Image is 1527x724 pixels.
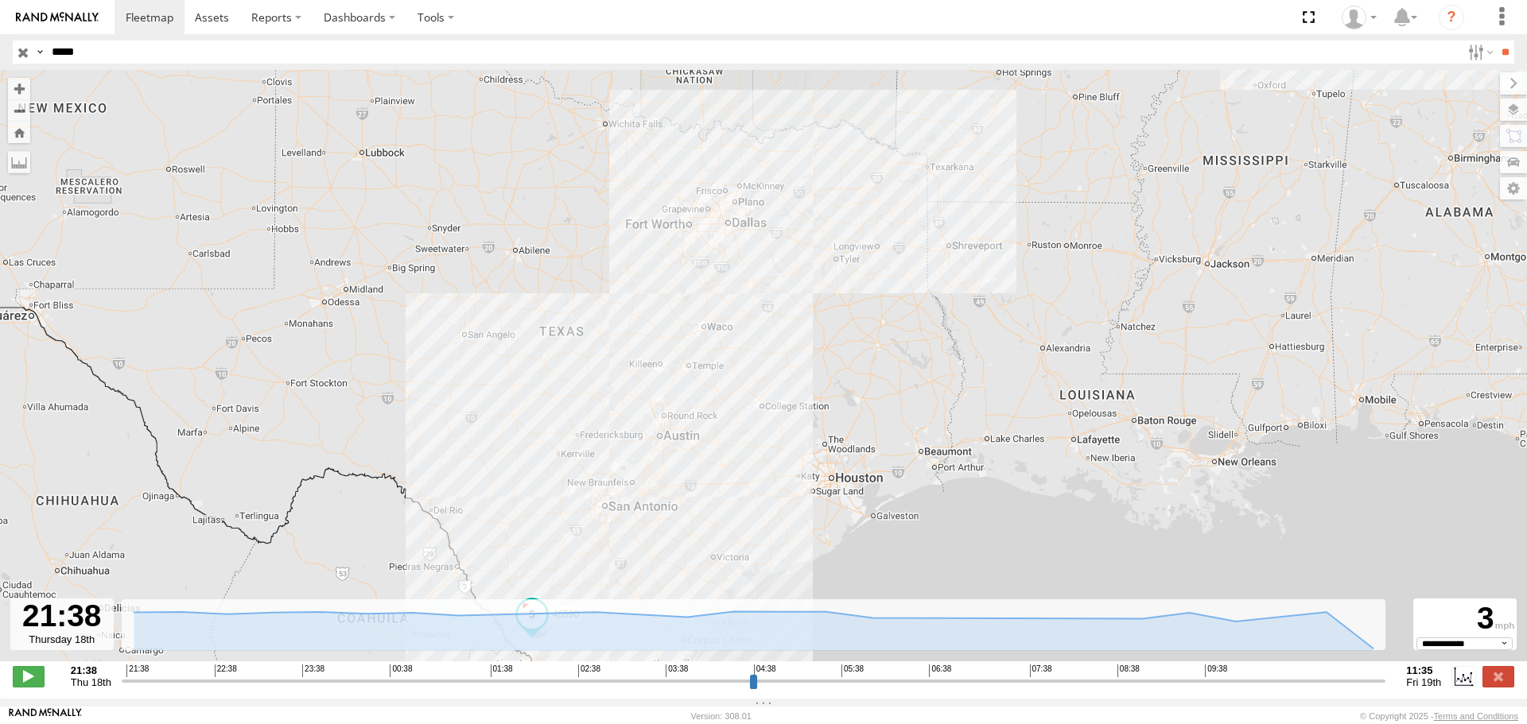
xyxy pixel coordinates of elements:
strong: 11:35 [1406,664,1441,676]
span: 21:38 [126,664,149,677]
span: 09:38 [1205,664,1227,677]
label: Close [1482,666,1514,687]
span: 07:38 [1030,664,1052,677]
span: 04:38 [754,664,776,677]
label: Play/Stop [13,666,45,687]
i: ? [1439,5,1464,30]
strong: 21:38 [71,664,111,676]
span: 02:38 [578,664,600,677]
button: Zoom Home [8,122,30,143]
span: 03:38 [666,664,688,677]
a: Terms and Conditions [1434,711,1518,721]
label: Measure [8,151,30,173]
a: Visit our Website [9,708,82,724]
button: Zoom in [8,78,30,99]
span: 22:38 [215,664,237,677]
span: 01:38 [491,664,513,677]
span: Fri 19th Sep 2025 [1406,676,1441,688]
label: Map Settings [1500,177,1527,199]
span: 08:38 [1117,664,1140,677]
div: Version: 308.01 [691,711,752,721]
span: Thu 18th Sep 2025 [71,676,111,688]
span: 06:38 [929,664,951,677]
img: rand-logo.svg [16,12,99,23]
span: 05:38 [841,664,864,677]
div: Caseta Laredo TX [1336,6,1382,29]
div: © Copyright 2025 - [1360,711,1518,721]
span: 23:38 [302,664,324,677]
div: 3 [1416,601,1514,637]
label: Search Filter Options [1462,41,1496,64]
span: 00:38 [390,664,412,677]
label: Search Query [33,41,46,64]
button: Zoom out [8,99,30,122]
